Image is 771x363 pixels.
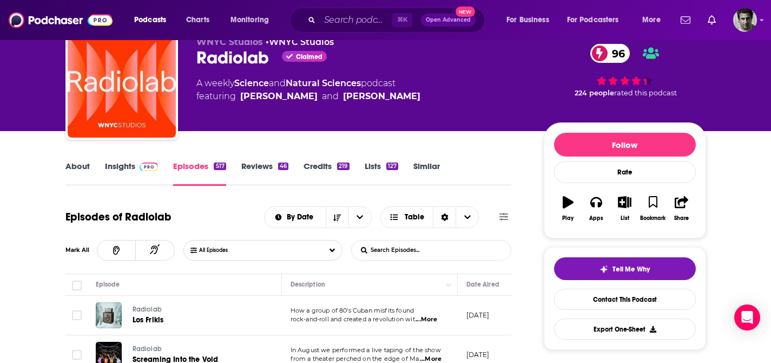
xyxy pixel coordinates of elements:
button: open menu [127,11,180,29]
div: Mark All [65,248,97,253]
button: open menu [499,11,563,29]
span: For Podcasters [567,12,619,28]
button: open menu [348,207,371,228]
span: featuring [196,90,420,103]
a: Charts [179,11,216,29]
div: Date Aired [466,278,499,291]
a: WNYC Studios [269,37,334,47]
a: Credits219 [304,161,349,186]
div: 46 [278,163,288,170]
span: Monitoring [230,12,269,28]
span: Logged in as GaryR [733,8,757,32]
a: Jad Abumrad [343,90,420,103]
p: [DATE] [466,350,490,359]
div: 96 224 peoplerated this podcast [544,37,706,104]
button: Column Actions [442,278,455,291]
a: Show notifications dropdown [703,11,720,29]
span: Toggle select row [72,350,82,360]
button: Open AdvancedNew [421,14,476,27]
button: Export One-Sheet [554,319,696,340]
span: 96 [601,44,630,63]
a: Radiolab [133,305,261,315]
span: and [322,90,339,103]
a: Show notifications dropdown [676,11,695,29]
button: Follow [554,133,696,157]
button: tell me why sparkleTell Me Why [554,257,696,280]
a: Contact This Podcast [554,289,696,310]
div: Share [674,215,689,222]
div: 517 [214,163,226,170]
h2: Choose List sort [264,206,372,228]
span: Radiolab [133,345,162,353]
img: Podchaser Pro [140,163,159,171]
img: User Profile [733,8,757,32]
button: Play [554,189,582,228]
div: Open Intercom Messenger [734,304,760,330]
span: By Date [287,213,317,221]
span: rated this podcast [614,89,677,97]
a: Science [234,78,269,88]
a: Radiolab [133,345,261,354]
span: New [456,7,475,17]
button: open menu [560,11,635,29]
button: Show profile menu [733,8,757,32]
span: How a group of 80’s Cuban misfits found [291,307,414,314]
a: About [65,161,90,186]
input: Search podcasts, credits, & more... [320,11,392,29]
span: Claimed [296,54,322,60]
span: Charts [186,12,209,28]
button: Choose View [380,206,479,228]
span: All Episodes [199,247,249,254]
a: InsightsPodchaser Pro [105,161,159,186]
span: Open Advanced [426,17,471,23]
div: Rate [554,161,696,183]
span: Podcasts [134,12,166,28]
button: open menu [265,213,326,221]
span: ...More [416,315,437,324]
div: 219 [337,163,349,170]
span: Los Frikis [133,315,164,325]
span: • [266,37,334,47]
p: [DATE] [466,310,490,320]
div: Apps [589,215,603,222]
div: Bookmark [640,215,665,222]
span: from a theater perched on the edge of Ma [291,355,419,362]
button: Share [667,189,695,228]
span: WNYC Studios [196,37,263,47]
span: 224 people [575,89,614,97]
img: Podchaser - Follow, Share and Rate Podcasts [9,10,113,30]
button: List [610,189,638,228]
span: Table [405,213,424,221]
img: tell me why sparkle [599,265,608,274]
span: For Business [506,12,549,28]
span: Radiolab [133,306,162,313]
div: Play [562,215,574,222]
button: Choose List Listened [183,240,342,261]
h1: Episodes of Radiolab [65,210,171,224]
a: 96 [590,44,630,63]
span: Tell Me Why [612,265,650,274]
span: rock-and-roll and created a revolution wit [291,315,415,323]
button: Sort Direction [326,207,348,228]
a: Reviews46 [241,161,288,186]
button: open menu [223,11,283,29]
button: open menu [635,11,674,29]
a: Los Frikis [133,315,261,326]
span: In August we performed a live taping of the show [291,346,441,354]
div: Search podcasts, credits, & more... [300,8,495,33]
a: Natural Sciences [286,78,361,88]
img: Radiolab [68,29,176,138]
a: Latif Nasser [240,90,318,103]
div: Sort Direction [433,207,456,228]
a: Lists127 [365,161,398,186]
a: Similar [413,161,440,186]
div: List [621,215,629,222]
div: Episode [96,278,120,291]
span: and [269,78,286,88]
a: Episodes517 [173,161,226,186]
span: Toggle select row [72,310,82,320]
div: Description [291,278,325,291]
